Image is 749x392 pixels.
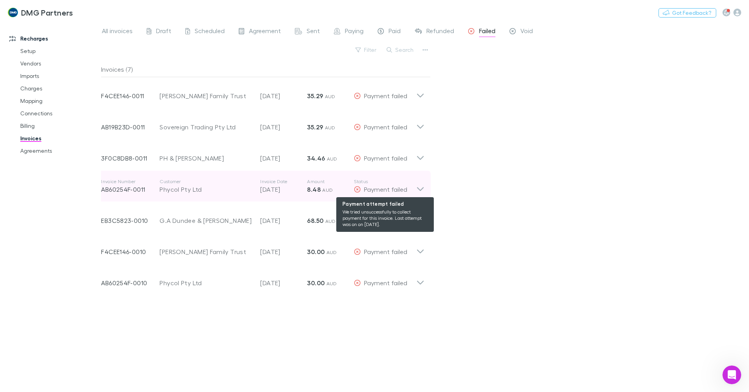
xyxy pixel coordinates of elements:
span: Payment failed [364,217,407,224]
p: F4CEE146-0010 [101,247,160,256]
iframe: Intercom live chat [722,366,741,384]
p: Customer [160,178,252,185]
strong: 30.00 [307,248,325,256]
a: Imports [12,70,105,82]
strong: 34.46 [307,154,325,162]
div: 3F0C8DB8-0011PH & [PERSON_NAME][DATE]34.46 AUDPayment failed [95,139,431,171]
div: Sovereign Trading Pty Ltd [160,122,252,132]
div: Phycol Pty Ltd [160,278,252,288]
p: EB3C5823-0010 [101,216,160,225]
p: [DATE] [260,91,307,101]
button: Got Feedback? [658,8,716,18]
div: AB19B23D-0011Sovereign Trading Pty Ltd[DATE]35.29 AUDPayment failed [95,108,431,139]
p: AB19B23D-0011 [101,122,160,132]
span: AUD [322,187,333,193]
div: AB60254F-0010Phycol Pty Ltd[DATE]30.00 AUDPayment failed [95,264,431,295]
p: F4CEE146-0011 [101,91,160,101]
div: [PERSON_NAME] Family Trust [160,91,252,101]
span: Draft [156,27,171,37]
span: Payment failed [364,248,407,255]
span: Payment failed [364,185,407,193]
img: DMG Partners's Logo [8,8,18,17]
div: G.A Dundee & [PERSON_NAME] [160,216,252,225]
p: [DATE] [260,278,307,288]
span: Payment failed [364,92,407,99]
span: AUD [327,156,337,162]
span: AUD [325,218,336,224]
p: Status [354,178,416,185]
p: Invoice Date [260,178,307,185]
a: Agreements [12,145,105,157]
span: AUD [327,281,337,286]
span: AUD [325,125,335,131]
p: [DATE] [260,185,307,194]
a: Recharges [2,32,105,45]
p: 3F0C8DB8-0011 [101,154,160,163]
span: Payment failed [364,123,407,131]
a: Vendors [12,57,105,70]
span: All invoices [102,27,133,37]
button: Search [383,45,418,55]
a: Mapping [12,95,105,107]
span: Failed [479,27,495,37]
a: Connections [12,107,105,120]
a: Setup [12,45,105,57]
span: Payment failed [364,154,407,162]
span: AUD [325,94,335,99]
strong: 35.29 [307,123,323,131]
h3: DMG Partners [21,8,73,17]
p: [DATE] [260,122,307,132]
span: Refunded [426,27,454,37]
div: [PERSON_NAME] Family Trust [160,247,252,256]
div: PH & [PERSON_NAME] [160,154,252,163]
p: [DATE] [260,216,307,225]
button: Filter [351,45,381,55]
p: [DATE] [260,154,307,163]
div: F4CEE146-0011[PERSON_NAME] Family Trust[DATE]35.29 AUDPayment failed [95,77,431,108]
span: Payment failed [364,279,407,286]
strong: 68.50 [307,217,323,224]
p: Invoice Number [101,178,160,185]
span: Scheduled [195,27,225,37]
span: Void [520,27,533,37]
span: AUD [327,249,337,255]
p: [DATE] [260,247,307,256]
p: Amount [307,178,354,185]
div: EB3C5823-0010G.A Dundee & [PERSON_NAME][DATE]68.50 AUDPayment failed [95,202,431,233]
strong: 30.00 [307,279,325,287]
a: Billing [12,120,105,132]
strong: 35.29 [307,92,323,100]
div: Invoice NumberAB60254F-0011CustomerPhycol Pty LtdInvoice Date[DATE]Amount8.48 AUDStatus [95,171,431,202]
div: F4CEE146-0010[PERSON_NAME] Family Trust[DATE]30.00 AUDPayment failed [95,233,431,264]
div: Phycol Pty Ltd [160,185,252,194]
span: Paying [345,27,364,37]
p: AB60254F-0010 [101,278,160,288]
a: Charges [12,82,105,95]
strong: 8.48 [307,185,320,193]
p: AB60254F-0011 [101,185,160,194]
span: Paid [389,27,401,37]
a: Invoices [12,132,105,145]
span: Agreement [249,27,281,37]
span: Sent [307,27,320,37]
a: DMG Partners [3,3,78,22]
